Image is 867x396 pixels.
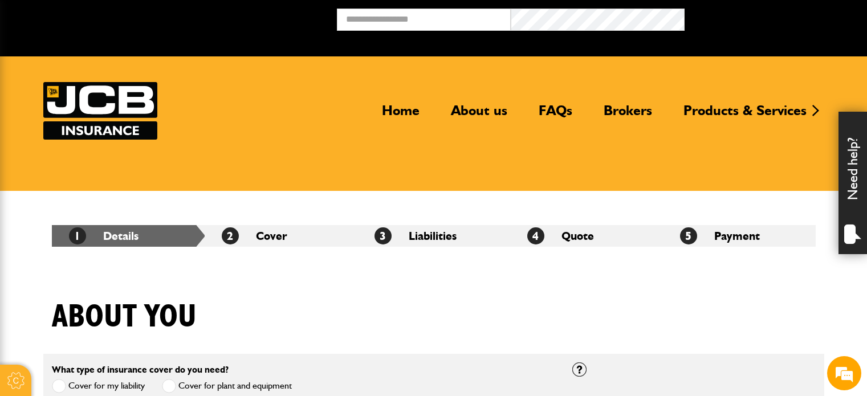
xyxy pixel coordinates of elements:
[527,227,544,244] span: 4
[375,227,392,244] span: 3
[52,298,197,336] h1: About you
[530,102,581,128] a: FAQs
[52,225,205,247] li: Details
[675,102,815,128] a: Products & Services
[69,227,86,244] span: 1
[52,379,145,393] label: Cover for my liability
[595,102,661,128] a: Brokers
[510,225,663,247] li: Quote
[222,227,239,244] span: 2
[162,379,292,393] label: Cover for plant and equipment
[685,9,858,26] button: Broker Login
[357,225,510,247] li: Liabilities
[43,82,157,140] img: JCB Insurance Services logo
[680,227,697,244] span: 5
[663,225,816,247] li: Payment
[205,225,357,247] li: Cover
[442,102,516,128] a: About us
[838,112,867,254] div: Need help?
[43,82,157,140] a: JCB Insurance Services
[373,102,428,128] a: Home
[52,365,229,374] label: What type of insurance cover do you need?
